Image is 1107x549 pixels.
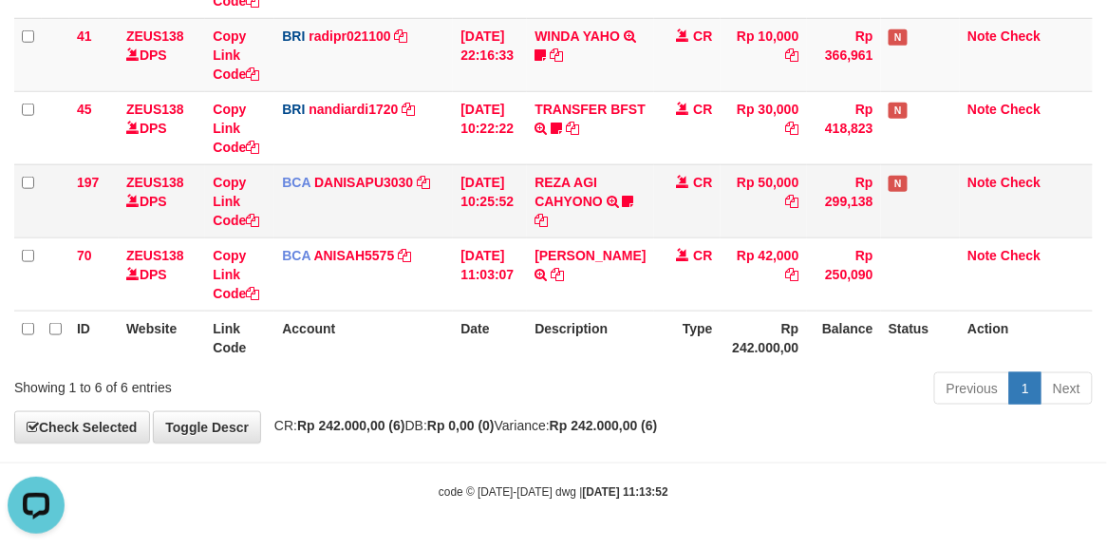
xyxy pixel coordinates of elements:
[535,213,548,228] a: Copy REZA AGI CAHYONO to clipboard
[439,486,668,500] small: code © [DATE]-[DATE] dwg |
[282,28,305,44] span: BRI
[1041,372,1093,405] a: Next
[786,267,799,282] a: Copy Rp 42,000 to clipboard
[693,175,712,190] span: CR
[535,175,603,209] a: REZA AGI CAHYONO
[119,237,205,311] td: DPS
[1001,175,1041,190] a: Check
[1001,28,1041,44] a: Check
[721,311,807,365] th: Rp 242.000,00
[282,175,310,190] span: BCA
[535,28,620,44] a: WINDA YAHO
[14,411,150,444] a: Check Selected
[417,175,430,190] a: Copy DANISAPU3030 to clipboard
[889,176,908,192] span: Has Note
[427,418,495,433] strong: Rp 0,00 (0)
[889,103,908,119] span: Has Note
[807,164,881,237] td: Rp 299,138
[967,248,997,263] a: Note
[314,248,395,263] a: ANISAH5575
[807,237,881,311] td: Rp 250,090
[213,28,259,82] a: Copy Link Code
[77,28,92,44] span: 41
[77,102,92,117] span: 45
[213,248,259,301] a: Copy Link Code
[967,175,997,190] a: Note
[1001,248,1041,263] a: Check
[126,28,184,44] a: ZEUS138
[967,102,997,117] a: Note
[453,311,527,365] th: Date
[8,8,65,65] button: Open LiveChat chat widget
[693,102,712,117] span: CR
[721,237,807,311] td: Rp 42,000
[453,164,527,237] td: [DATE] 10:25:52
[786,121,799,136] a: Copy Rp 30,000 to clipboard
[807,91,881,164] td: Rp 418,823
[402,102,415,117] a: Copy nandiardi1720 to clipboard
[126,102,184,117] a: ZEUS138
[213,175,259,228] a: Copy Link Code
[721,164,807,237] td: Rp 50,000
[453,237,527,311] td: [DATE] 11:03:07
[550,418,658,433] strong: Rp 242.000,00 (6)
[1009,372,1041,405] a: 1
[535,102,646,117] a: TRANSFER BFST
[213,102,259,155] a: Copy Link Code
[934,372,1010,405] a: Previous
[77,175,99,190] span: 197
[119,311,205,365] th: Website
[786,194,799,209] a: Copy Rp 50,000 to clipboard
[566,121,579,136] a: Copy TRANSFER BFST to clipboard
[721,18,807,91] td: Rp 10,000
[807,311,881,365] th: Balance
[654,311,721,365] th: Type
[297,418,405,433] strong: Rp 242.000,00 (6)
[583,486,668,500] strong: [DATE] 11:13:52
[282,248,310,263] span: BCA
[395,28,408,44] a: Copy radipr021100 to clipboard
[881,311,960,365] th: Status
[314,175,413,190] a: DANISAPU3030
[119,91,205,164] td: DPS
[398,248,411,263] a: Copy ANISAH5575 to clipboard
[786,47,799,63] a: Copy Rp 10,000 to clipboard
[282,102,305,117] span: BRI
[453,18,527,91] td: [DATE] 22:16:33
[126,175,184,190] a: ZEUS138
[551,267,564,282] a: Copy TEGUH YULIAN to clipboard
[550,47,563,63] a: Copy WINDA YAHO to clipboard
[153,411,261,444] a: Toggle Descr
[14,370,447,397] div: Showing 1 to 6 of 6 entries
[693,28,712,44] span: CR
[265,418,658,433] span: CR: DB: Variance:
[527,311,653,365] th: Description
[1001,102,1041,117] a: Check
[807,18,881,91] td: Rp 366,961
[889,29,908,46] span: Has Note
[205,311,274,365] th: Link Code
[119,164,205,237] td: DPS
[309,102,398,117] a: nandiardi1720
[721,91,807,164] td: Rp 30,000
[453,91,527,164] td: [DATE] 10:22:22
[77,248,92,263] span: 70
[119,18,205,91] td: DPS
[274,311,453,365] th: Account
[126,248,184,263] a: ZEUS138
[960,311,1093,365] th: Action
[309,28,390,44] a: radipr021100
[693,248,712,263] span: CR
[535,248,646,263] a: [PERSON_NAME]
[967,28,997,44] a: Note
[69,311,119,365] th: ID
